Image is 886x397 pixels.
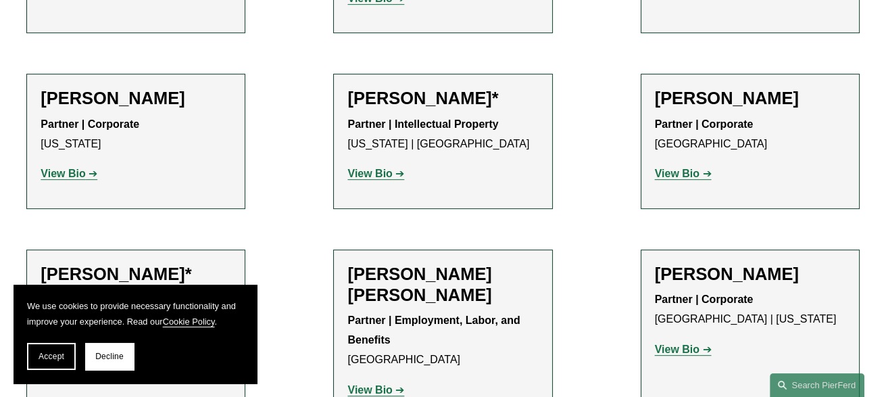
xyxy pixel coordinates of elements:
h2: [PERSON_NAME] [655,88,845,109]
p: [GEOGRAPHIC_DATA] [655,115,845,154]
strong: View Bio [655,168,699,179]
a: View Bio [655,168,712,179]
a: View Bio [41,168,97,179]
h2: [PERSON_NAME] [41,88,231,109]
h2: [PERSON_NAME]* [347,88,538,109]
strong: View Bio [655,344,699,355]
p: [GEOGRAPHIC_DATA] | [US_STATE] [655,290,845,329]
a: Search this site [770,373,864,397]
strong: View Bio [347,168,392,179]
p: [GEOGRAPHIC_DATA] [347,311,538,369]
h2: [PERSON_NAME] [PERSON_NAME] [347,264,538,306]
section: Cookie banner [14,285,257,383]
p: [US_STATE] | [GEOGRAPHIC_DATA] [347,115,538,154]
p: We use cookies to provide necessary functionality and improve your experience. Read our . [27,298,243,329]
span: Decline [95,352,124,361]
strong: Partner | Corporate [41,118,139,130]
strong: Partner | Corporate [655,294,754,305]
h2: [PERSON_NAME]* [41,264,231,285]
strong: Partner | Corporate [655,118,754,130]
p: [US_STATE] [41,115,231,154]
h2: [PERSON_NAME] [655,264,845,285]
a: View Bio [655,344,712,355]
a: View Bio [347,384,404,396]
strong: Partner | Employment, Labor, and Benefits [347,314,523,346]
strong: View Bio [41,168,85,179]
strong: Partner | Intellectual Property [347,118,498,130]
span: Accept [39,352,64,361]
button: Accept [27,343,76,370]
a: View Bio [347,168,404,179]
button: Decline [85,343,134,370]
a: Cookie Policy [163,317,215,327]
strong: View Bio [347,384,392,396]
